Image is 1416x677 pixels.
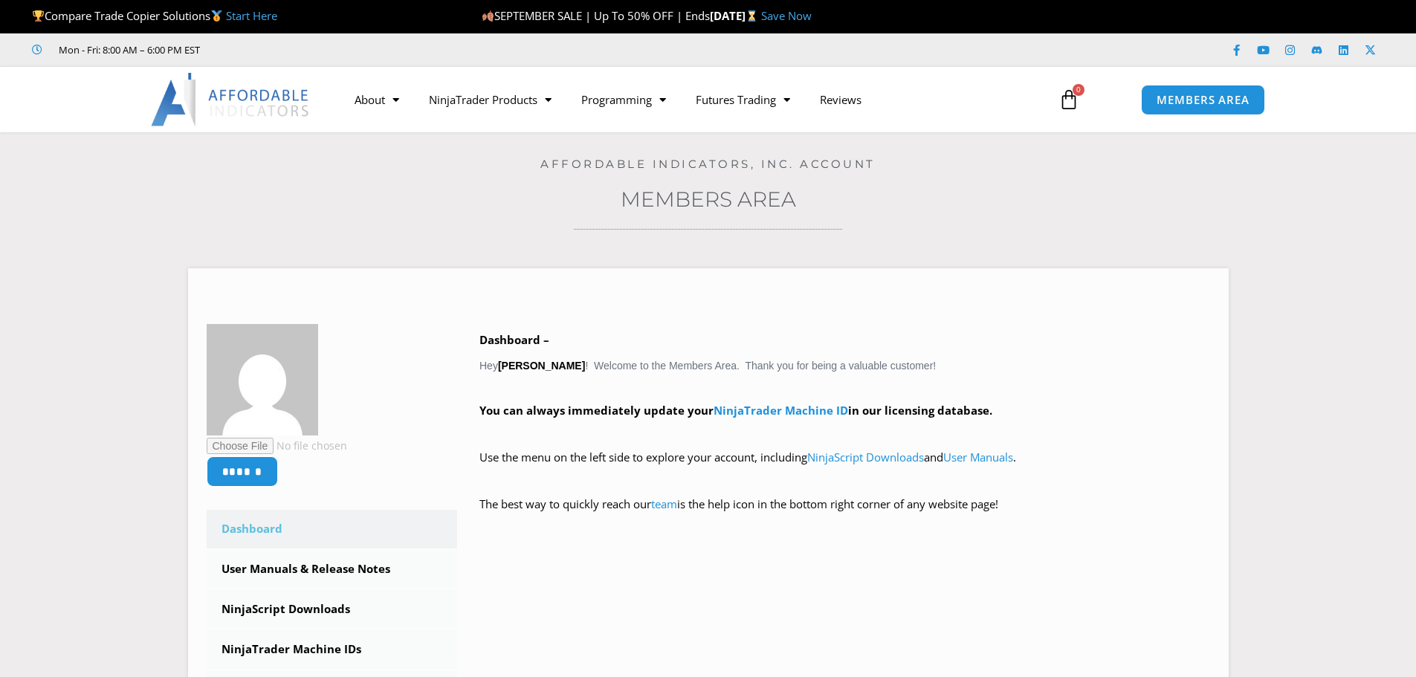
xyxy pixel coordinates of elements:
strong: [DATE] [710,8,761,23]
a: Affordable Indicators, Inc. Account [540,157,876,171]
a: NinjaScript Downloads [807,450,924,464]
a: NinjaTrader Machine ID [714,403,848,418]
div: Hey ! Welcome to the Members Area. Thank you for being a valuable customer! [479,330,1210,536]
a: team [651,496,677,511]
span: Compare Trade Copier Solutions [32,8,277,23]
a: NinjaTrader Products [414,82,566,117]
strong: [PERSON_NAME] [498,360,585,372]
a: Save Now [761,8,812,23]
img: 🥇 [211,10,222,22]
a: Futures Trading [681,82,805,117]
iframe: Customer reviews powered by Trustpilot [221,42,444,57]
span: MEMBERS AREA [1157,94,1249,106]
p: The best way to quickly reach our is the help icon in the bottom right corner of any website page! [479,494,1210,536]
img: ⌛ [746,10,757,22]
a: About [340,82,414,117]
p: Use the menu on the left side to explore your account, including and . [479,447,1210,489]
img: 🍂 [482,10,494,22]
a: NinjaTrader Machine IDs [207,630,458,669]
img: LogoAI | Affordable Indicators – NinjaTrader [151,73,311,126]
a: NinjaScript Downloads [207,590,458,629]
a: 0 [1036,78,1102,121]
span: Mon - Fri: 8:00 AM – 6:00 PM EST [55,41,200,59]
a: Dashboard [207,510,458,548]
a: Members Area [621,187,796,212]
span: 0 [1073,84,1084,96]
a: Start Here [226,8,277,23]
img: 91649f2034914da3fbf8551f7fe46e527e11cea2cc11306c0c32d12fcf60ef01 [207,324,318,435]
b: Dashboard – [479,332,549,347]
a: MEMBERS AREA [1141,85,1265,115]
strong: You can always immediately update your in our licensing database. [479,403,992,418]
a: User Manuals & Release Notes [207,550,458,589]
img: 🏆 [33,10,44,22]
nav: Menu [340,82,1041,117]
a: Programming [566,82,681,117]
a: User Manuals [943,450,1013,464]
a: Reviews [805,82,876,117]
span: SEPTEMBER SALE | Up To 50% OFF | Ends [482,8,710,23]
